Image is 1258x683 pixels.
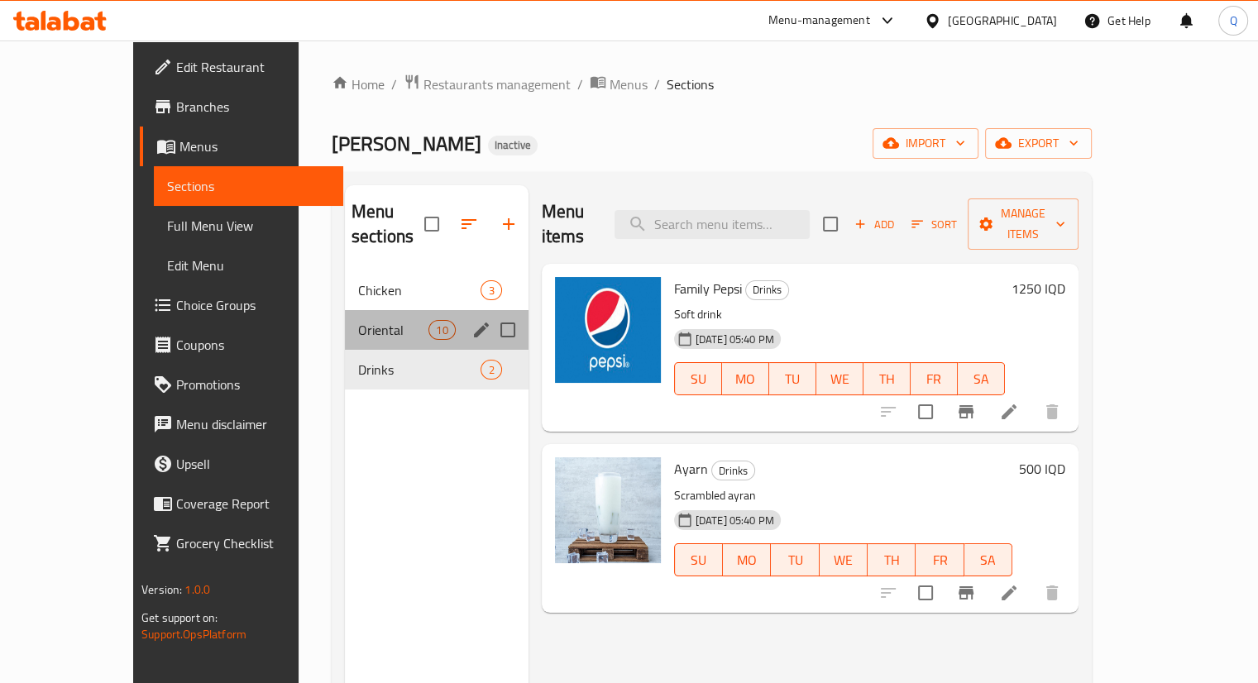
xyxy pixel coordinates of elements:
a: Choice Groups [140,285,343,325]
li: / [654,74,660,94]
button: SA [958,362,1005,395]
button: FR [911,362,958,395]
a: Edit Menu [154,246,343,285]
span: SA [971,548,1006,572]
h6: 500 IQD [1019,457,1065,480]
button: edit [469,318,494,342]
span: Sections [167,176,330,196]
img: Family Pepsi [555,277,661,383]
span: TH [870,367,904,391]
span: import [886,133,965,154]
span: Upsell [176,454,330,474]
span: MO [729,367,763,391]
button: SU [674,362,722,395]
button: SU [674,543,723,576]
span: Inactive [488,138,538,152]
span: WE [826,548,861,572]
span: Drinks [358,360,481,380]
div: Chicken3 [345,270,529,310]
span: Restaurants management [423,74,571,94]
span: Sort items [901,212,968,237]
span: Menu disclaimer [176,414,330,434]
span: Branches [176,97,330,117]
span: Add [852,215,897,234]
button: Branch-specific-item [946,573,986,613]
span: Family Pepsi [674,276,742,301]
span: 10 [429,322,454,338]
p: Scrambled ayran [674,485,1012,506]
span: Coupons [176,335,330,355]
span: TH [874,548,909,572]
span: Q [1229,12,1236,30]
span: Oriental [358,320,428,340]
a: Edit menu item [999,402,1019,422]
input: search [615,210,810,239]
button: Branch-specific-item [946,392,986,432]
div: items [481,360,501,380]
button: FR [916,543,964,576]
button: TU [769,362,816,395]
a: Menu disclaimer [140,404,343,444]
div: Drinks [745,280,789,300]
li: / [577,74,583,94]
button: delete [1032,392,1072,432]
nav: breadcrumb [332,74,1092,95]
span: Add item [848,212,901,237]
a: Promotions [140,365,343,404]
span: export [998,133,1079,154]
span: 3 [481,283,500,299]
div: Oriental10edit [345,310,529,350]
span: [DATE] 05:40 PM [689,332,781,347]
a: Edit menu item [999,583,1019,603]
span: SA [964,367,998,391]
a: Edit Restaurant [140,47,343,87]
span: Sort sections [449,204,489,244]
a: Coverage Report [140,484,343,523]
div: items [481,280,501,300]
div: items [428,320,455,340]
nav: Menu sections [345,264,529,396]
a: Menus [590,74,648,95]
a: Sections [154,166,343,206]
span: Sort [911,215,957,234]
div: Inactive [488,136,538,155]
span: Edit Menu [167,256,330,275]
span: MO [729,548,764,572]
a: Upsell [140,444,343,484]
button: export [985,128,1092,159]
span: Drinks [746,280,788,299]
button: WE [816,362,863,395]
span: Chicken [358,280,481,300]
span: 2 [481,362,500,378]
button: TH [868,543,916,576]
span: Grocery Checklist [176,533,330,553]
a: Coupons [140,325,343,365]
span: Full Menu View [167,216,330,236]
a: Restaurants management [404,74,571,95]
span: Select section [813,207,848,241]
div: Drinks2 [345,350,529,389]
span: FR [917,367,951,391]
span: Edit Restaurant [176,57,330,77]
img: Ayarn [555,457,661,563]
span: Menus [610,74,648,94]
span: Menus [179,136,330,156]
span: Ayarn [674,456,708,481]
span: TU [777,548,812,572]
button: SA [964,543,1012,576]
div: Menu-management [768,11,870,31]
button: Manage items [968,198,1079,250]
a: Home [332,74,385,94]
button: TU [771,543,819,576]
span: Get support on: [141,607,218,628]
button: delete [1032,573,1072,613]
span: Version: [141,579,182,600]
button: MO [722,362,769,395]
span: Coverage Report [176,494,330,513]
span: WE [823,367,857,391]
a: Support.OpsPlatform [141,623,246,645]
p: Soft drink [674,304,1005,325]
span: Drinks [712,461,754,480]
